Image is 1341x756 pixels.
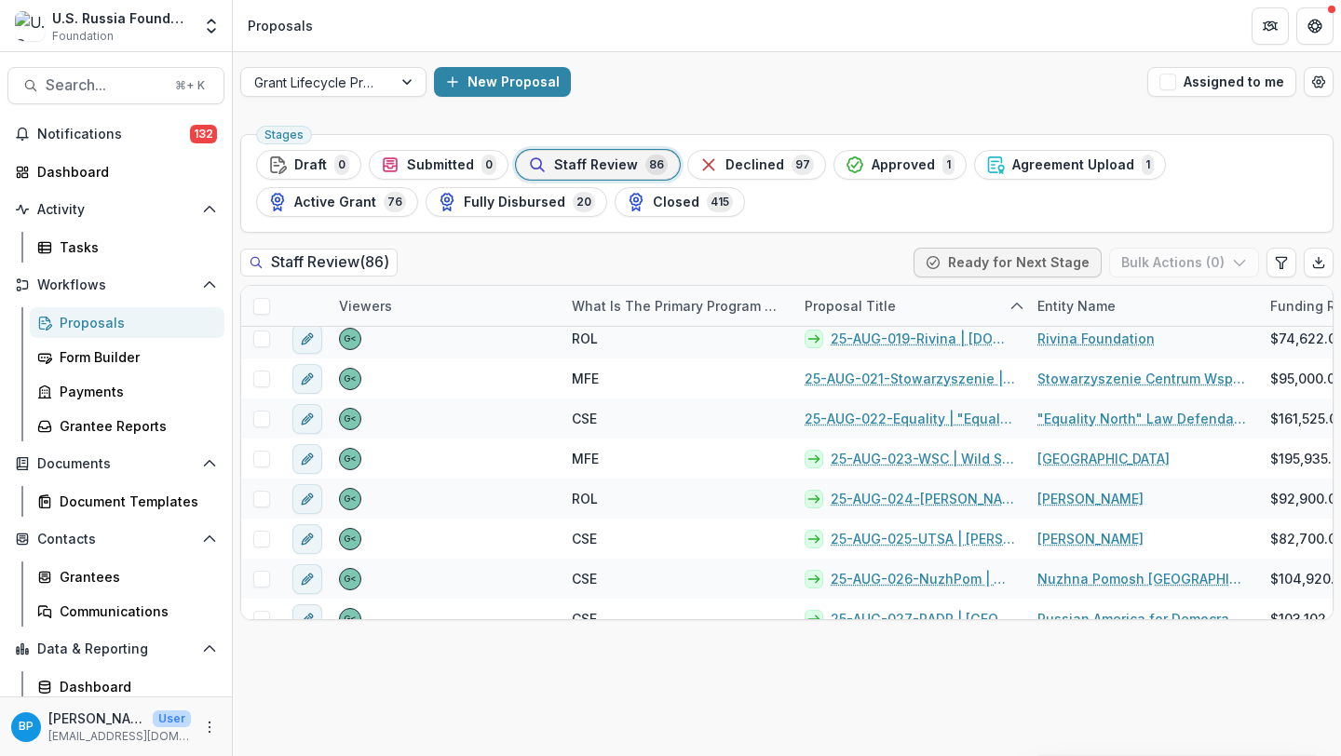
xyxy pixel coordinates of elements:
[240,12,320,39] nav: breadcrumb
[464,195,565,210] span: Fully Disbursed
[37,127,190,142] span: Notifications
[292,404,322,434] button: edit
[30,486,224,517] a: Document Templates
[1009,299,1024,314] svg: sorted ascending
[30,671,224,702] a: Dashboard
[561,286,793,326] div: What is the primary program area your project fits in to?
[1037,569,1248,588] a: Nuzhna Pomosh [GEOGRAPHIC_DATA]
[707,192,733,212] span: 415
[645,155,668,175] span: 86
[831,609,1015,628] a: 25-AUG-027-RADR | [GEOGRAPHIC_DATA] for Democracy in [GEOGRAPHIC_DATA] Inc - 2025 - Grant Proposa...
[190,125,217,143] span: 132
[572,369,599,388] span: MFE
[1037,329,1155,348] a: Rivina Foundation
[1037,529,1144,548] a: [PERSON_NAME]
[1026,296,1127,316] div: Entity Name
[1037,489,1144,508] a: [PERSON_NAME]
[561,296,793,316] div: What is the primary program area your project fits in to?
[344,614,357,624] div: Gennady Podolny <gpodolny@usrf.us>
[334,155,349,175] span: 0
[60,677,210,696] div: Dashboard
[831,489,1015,508] a: 25-AUG-024-[PERSON_NAME] | [PERSON_NAME] - 2025 - Grant Proposal Application ([DATE])
[37,162,210,182] div: Dashboard
[328,286,561,326] div: Viewers
[653,195,699,210] span: Closed
[240,249,398,276] h2: Staff Review ( 86 )
[805,369,1015,388] a: 25-AUG-021-Stowarzyszenie | Stowarzyszenie Centrum Wspierania Inicjatyw Międzynarodowych - 2025 -...
[572,409,597,428] span: CSE
[37,532,195,547] span: Contacts
[615,187,745,217] button: Closed415
[792,155,814,175] span: 97
[60,492,210,511] div: Document Templates
[7,449,224,479] button: Open Documents
[256,187,418,217] button: Active Grant76
[1147,67,1296,97] button: Assigned to me
[481,155,496,175] span: 0
[60,237,210,257] div: Tasks
[294,195,376,210] span: Active Grant
[30,596,224,627] a: Communications
[1142,155,1154,175] span: 1
[831,529,1015,548] a: 25-AUG-025-UTSA | [PERSON_NAME] - 2025 - Grant Proposal Application ([DATE])
[30,561,224,592] a: Grantees
[7,119,224,149] button: Notifications132
[344,574,357,584] div: Gennady Podolny <gpodolny@usrf.us>
[1304,248,1334,277] button: Export table data
[572,329,598,348] span: ROL
[37,202,195,218] span: Activity
[793,296,907,316] div: Proposal Title
[384,192,406,212] span: 76
[60,382,210,401] div: Payments
[30,411,224,441] a: Grantee Reports
[516,150,680,180] button: Staff Review86
[914,248,1102,277] button: Ready for Next Stage
[831,329,1015,348] a: 25-AUG-019-Rivina | [DOMAIN_NAME] / Rivina Foundation - 2025 - Grant Proposal Application ([DATE])
[264,128,304,142] span: Stages
[344,334,357,344] div: Gennady Podolny <gpodolny@usrf.us>
[1037,409,1248,428] a: "Equality North" Law Defendant Non-Governmental Organization
[831,449,1015,468] a: 25-AUG-023-WSC | Wild Salmon Center - 2025 - Grant Proposal Application ([DATE])
[805,409,1015,428] a: 25-AUG-022-Equality | "Equality North" Law Defendant Non-Governmental Organization - 2025 - Grant...
[292,484,322,514] button: edit
[37,456,195,472] span: Documents
[52,8,191,28] div: U.S. Russia Foundation
[1304,67,1334,97] button: Open table manager
[256,150,361,180] button: Draft0
[60,313,210,332] div: Proposals
[573,192,595,212] span: 20
[344,414,357,424] div: Gennady Podolny <gpodolny@usrf.us>
[60,601,210,621] div: Communications
[60,567,210,587] div: Grantees
[292,324,322,354] button: edit
[292,444,322,474] button: edit
[872,157,935,173] span: Approved
[1037,609,1248,628] a: Russian America for Democracy in [GEOGRAPHIC_DATA] Inc
[171,75,209,96] div: ⌘ + K
[725,157,784,173] span: Declined
[7,156,224,187] a: Dashboard
[248,16,313,35] div: Proposals
[572,529,597,548] span: CSE
[344,494,357,504] div: Gennady Podolny <gpodolny@usrf.us>
[687,150,826,180] button: Declined97
[7,195,224,224] button: Open Activity
[1037,449,1170,468] a: [GEOGRAPHIC_DATA]
[434,67,571,97] button: New Proposal
[48,709,145,728] p: [PERSON_NAME]
[52,28,114,45] span: Foundation
[60,347,210,367] div: Form Builder
[344,374,357,384] div: Gennady Podolny <gpodolny@usrf.us>
[344,454,357,464] div: Gennady Podolny <gpodolny@usrf.us>
[7,524,224,554] button: Open Contacts
[60,416,210,436] div: Grantee Reports
[30,342,224,372] a: Form Builder
[198,7,224,45] button: Open entity switcher
[793,286,1026,326] div: Proposal Title
[292,364,322,394] button: edit
[1296,7,1334,45] button: Get Help
[15,11,45,41] img: U.S. Russia Foundation
[37,277,195,293] span: Workflows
